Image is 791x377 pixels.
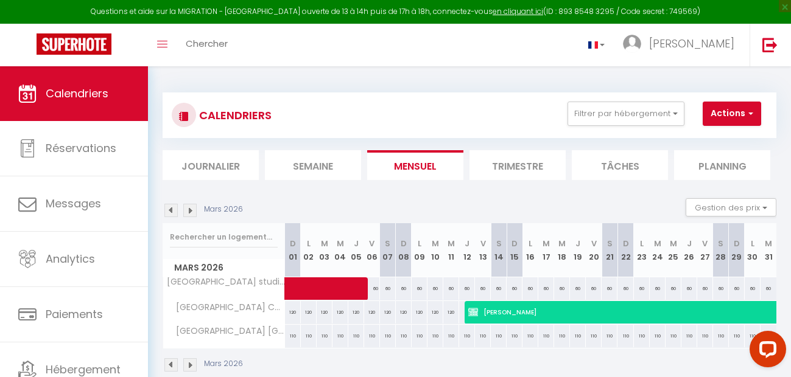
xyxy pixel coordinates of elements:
[163,259,284,277] span: Mars 2026
[204,204,243,215] p: Mars 2026
[654,238,661,249] abbr: M
[681,223,697,277] th: 26
[697,325,713,347] div: 110
[285,301,301,323] div: 120
[412,325,427,347] div: 110
[163,150,259,180] li: Journalier
[617,325,633,347] div: 110
[204,358,243,370] p: Mars 2026
[568,102,684,126] button: Filtrer par hébergement
[745,325,761,347] div: 110
[459,325,475,347] div: 110
[317,325,332,347] div: 110
[354,238,359,249] abbr: J
[165,301,287,314] span: [GEOGRAPHIC_DATA] Champlain
[475,223,491,277] th: 13
[729,325,745,347] div: 110
[666,325,681,347] div: 110
[575,238,580,249] abbr: J
[332,325,348,347] div: 110
[522,223,538,277] th: 16
[427,301,443,323] div: 120
[412,223,427,277] th: 09
[702,238,708,249] abbr: V
[586,277,602,300] div: 60
[369,238,374,249] abbr: V
[640,238,644,249] abbr: L
[459,277,475,300] div: 60
[46,140,116,156] span: Réservations
[427,325,443,347] div: 110
[713,277,729,300] div: 60
[617,223,633,277] th: 22
[729,277,745,300] div: 60
[602,325,617,347] div: 110
[761,325,776,347] div: 110
[186,37,228,50] span: Chercher
[666,223,681,277] th: 25
[348,325,364,347] div: 110
[348,301,364,323] div: 120
[522,325,538,347] div: 110
[634,277,650,300] div: 60
[317,223,332,277] th: 03
[718,238,723,249] abbr: S
[491,223,507,277] th: 14
[761,223,776,277] th: 31
[681,277,697,300] div: 60
[491,277,507,300] div: 60
[165,325,287,338] span: [GEOGRAPHIC_DATA] [GEOGRAPHIC_DATA]
[507,223,522,277] th: 15
[496,238,502,249] abbr: S
[396,325,412,347] div: 110
[697,277,713,300] div: 60
[681,325,697,347] div: 110
[475,277,491,300] div: 60
[348,223,364,277] th: 05
[380,301,396,323] div: 120
[765,238,772,249] abbr: M
[570,325,586,347] div: 110
[196,102,272,129] h3: CALENDRIERS
[493,6,543,16] a: en cliquant ici
[729,223,745,277] th: 29
[332,301,348,323] div: 120
[385,238,390,249] abbr: S
[602,277,617,300] div: 60
[427,277,443,300] div: 60
[686,198,776,216] button: Gestion des prix
[762,37,778,52] img: logout
[602,223,617,277] th: 21
[448,238,455,249] abbr: M
[543,238,550,249] abbr: M
[623,35,641,53] img: ...
[634,325,650,347] div: 110
[538,277,554,300] div: 60
[740,326,791,377] iframe: LiveChat chat widget
[177,24,237,66] a: Chercher
[443,223,459,277] th: 11
[412,301,427,323] div: 120
[538,223,554,277] th: 17
[650,277,666,300] div: 60
[558,238,566,249] abbr: M
[469,150,566,180] li: Trimestre
[380,325,396,347] div: 110
[538,325,554,347] div: 110
[459,223,475,277] th: 12
[475,325,491,347] div: 110
[713,325,729,347] div: 110
[37,33,111,55] img: Super Booking
[745,223,761,277] th: 30
[46,86,108,101] span: Calendriers
[512,238,518,249] abbr: D
[364,325,380,347] div: 110
[713,223,729,277] th: 28
[554,223,570,277] th: 18
[554,277,570,300] div: 60
[634,223,650,277] th: 23
[570,223,586,277] th: 19
[591,238,597,249] abbr: V
[687,238,692,249] abbr: J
